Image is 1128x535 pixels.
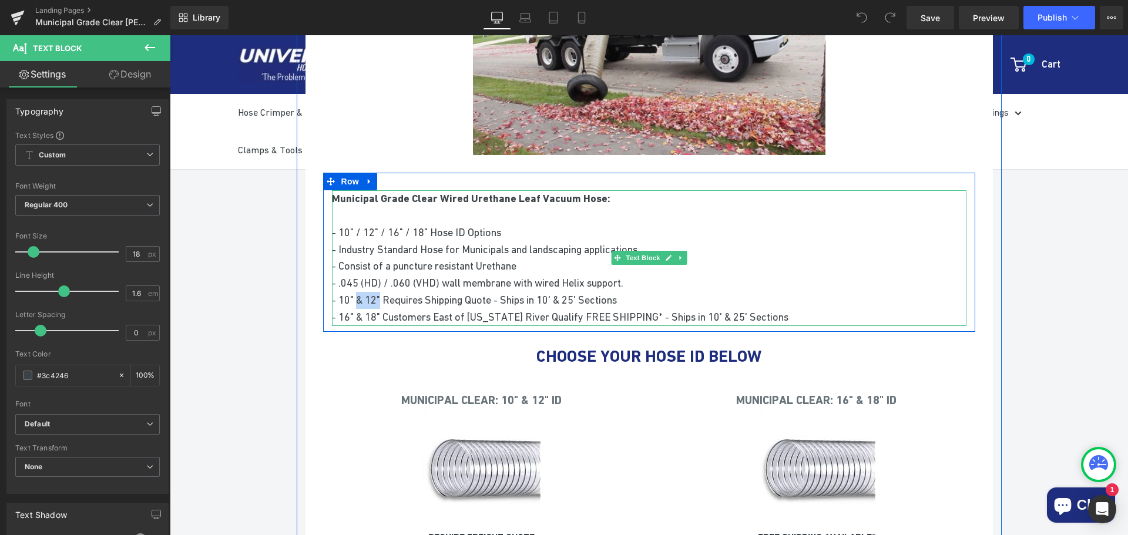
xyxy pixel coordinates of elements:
p: - 16" & 18" Customers East of [US_STATE] River Qualify FREE SHIPPING* - Ships in 10' & 25' Sections [162,274,797,291]
b: Regular 400 [25,200,68,209]
span: Text Block [454,216,492,230]
div: Letter Spacing [15,311,160,319]
b: CHOOSE YOUR HOSE ID BELOW [367,311,592,331]
a: Preview [959,6,1019,29]
strong: MUNICIPAL CLEAR: 10" & 12" ID [231,358,392,372]
b: None [25,462,43,471]
b: Custom [39,150,66,160]
a: New Library [170,6,229,29]
div: Text Styles [15,130,160,140]
span: Text Block [33,43,82,53]
i: Default [25,419,50,429]
p: - 10" / 12" / 16" / 18" Hose ID Options [162,189,797,206]
span: px [148,250,158,258]
span: - Consist of a puncture resistant Urethane [162,224,347,237]
div: Text Color [15,350,160,358]
b: Municipal Grade Clear Wired Urethane Leaf Vacuum Hose: [162,157,441,169]
strong: MUNICIPAL CLEAR: 16" & 18" ID [566,358,727,372]
span: Save [921,12,940,24]
a: Tablet [539,6,568,29]
span: Preview [973,12,1005,24]
button: More [1100,6,1123,29]
p: - Industry Standard Hose for Municipals and landscaping applications. [162,206,797,223]
span: em [148,290,158,297]
span: Municipal Grade Clear [PERSON_NAME] [35,18,148,27]
div: % [131,365,159,386]
inbox-online-store-chat: Shopify online store chat [874,452,949,490]
div: Font Size [15,232,160,240]
input: Color [37,369,112,382]
a: Landing Pages [35,6,170,15]
div: Font Weight [15,182,160,190]
div: Font [15,400,160,408]
a: Expand / Collapse [192,137,207,155]
a: Desktop [483,6,511,29]
div: Text Shadow [15,503,67,520]
div: Text Transform [15,444,160,452]
span: px [148,329,158,337]
span: - 10" & 12" Requires Shipping Quote - Ships in 10' & 25' Sections [162,258,447,271]
b: FREE SHIPPING AVAILABLE* [588,496,706,507]
div: Open Intercom Messenger [1088,495,1116,523]
a: Mobile [568,6,596,29]
button: Redo [878,6,902,29]
div: Typography [15,100,63,116]
div: Line Height [15,271,160,280]
a: Design [88,61,173,88]
strong: REQUIRE FREIGHT QUOTE [258,496,365,507]
span: Library [193,12,220,23]
a: Laptop [511,6,539,29]
span: - .045 (HD) / .060 (VHD) wall membrane with wired Helix support. [162,241,454,254]
span: Publish [1038,13,1067,22]
button: Undo [850,6,874,29]
button: Publish [1023,6,1095,29]
a: Expand / Collapse [505,216,517,230]
span: Row [169,137,192,155]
